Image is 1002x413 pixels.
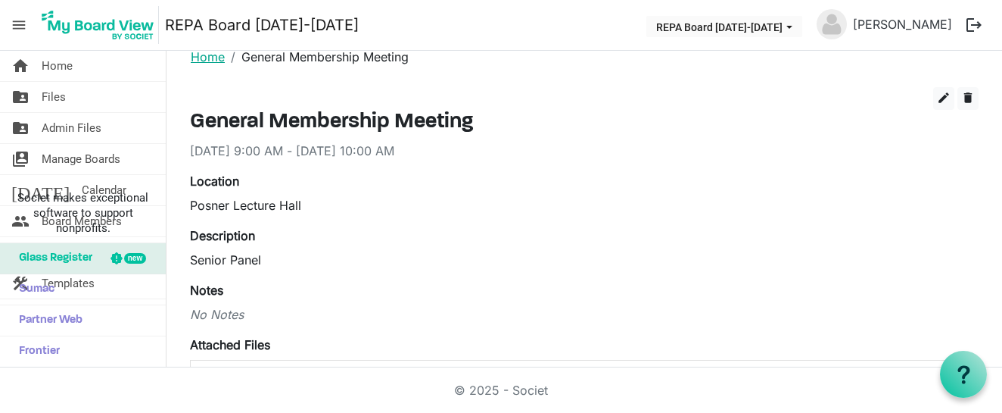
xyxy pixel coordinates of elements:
a: REPA Board [DATE]-[DATE] [165,10,359,40]
button: logout [958,9,990,41]
span: Partner Web [11,305,82,336]
span: Frontier [11,336,60,367]
img: My Board View Logo [37,6,159,44]
span: menu [5,11,33,39]
span: folder_shared [11,113,30,143]
span: Glass Register [11,243,92,274]
span: delete [961,91,975,105]
button: REPA Board 2025-2026 dropdownbutton [646,16,802,37]
div: [DATE] 9:00 AM - [DATE] 10:00 AM [190,142,979,160]
label: Notes [190,281,223,299]
a: © 2025 - Societ [454,383,548,398]
a: Home [191,49,225,64]
div: Posner Lecture Hall [190,196,979,214]
span: Societ makes exceptional software to support nonprofits. [7,190,159,236]
a: [PERSON_NAME] [847,9,958,39]
span: Sumac [11,274,54,305]
p: Senior Panel [190,251,979,269]
button: edit [933,87,954,110]
span: Files [42,82,66,112]
span: Calendar [82,175,126,205]
span: folder_shared [11,82,30,112]
span: Admin Files [42,113,101,143]
div: No Notes [190,305,979,324]
label: Description [190,227,255,245]
span: home [11,51,30,81]
span: Manage Boards [42,144,120,174]
label: Attached Files [190,336,270,354]
button: delete [957,87,979,110]
span: Home [42,51,73,81]
h3: General Membership Meeting [190,110,979,136]
label: Location [190,172,239,190]
li: General Membership Meeting [225,48,409,66]
span: [DATE] [11,175,70,205]
img: no-profile-picture.svg [817,9,847,39]
div: new [124,253,146,264]
span: switch_account [11,144,30,174]
a: My Board View Logo [37,6,165,44]
span: edit [937,91,951,105]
